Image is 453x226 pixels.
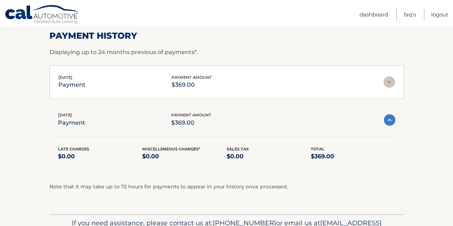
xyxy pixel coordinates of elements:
[49,183,404,191] p: Note that it may take up to 72 hours for payments to appear in your history once processed.
[58,118,85,128] p: payment
[227,152,311,162] p: $0.00
[171,112,211,117] span: payment amount
[431,9,448,20] a: Logout
[58,152,143,162] p: $0.00
[404,9,416,20] a: FAQ's
[227,146,249,152] span: Sales Tax
[142,152,227,162] p: $0.00
[384,114,395,126] img: accordion-active.svg
[49,30,404,41] h2: Payment History
[384,76,395,88] img: accordion-rest.svg
[172,80,212,90] p: $369.00
[58,112,72,117] span: [DATE]
[142,146,200,152] span: Miscelleneous Charges*
[171,118,211,128] p: $369.00
[360,9,388,20] a: Dashboard
[58,75,72,80] span: [DATE]
[311,152,395,162] p: $369.00
[5,5,80,25] a: Cal Automotive
[172,75,212,80] span: payment amount
[58,80,86,90] p: payment
[311,146,324,152] span: Total
[49,48,404,57] p: Displaying up to 24 months previous of payments*.
[58,146,89,152] span: Late Charges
